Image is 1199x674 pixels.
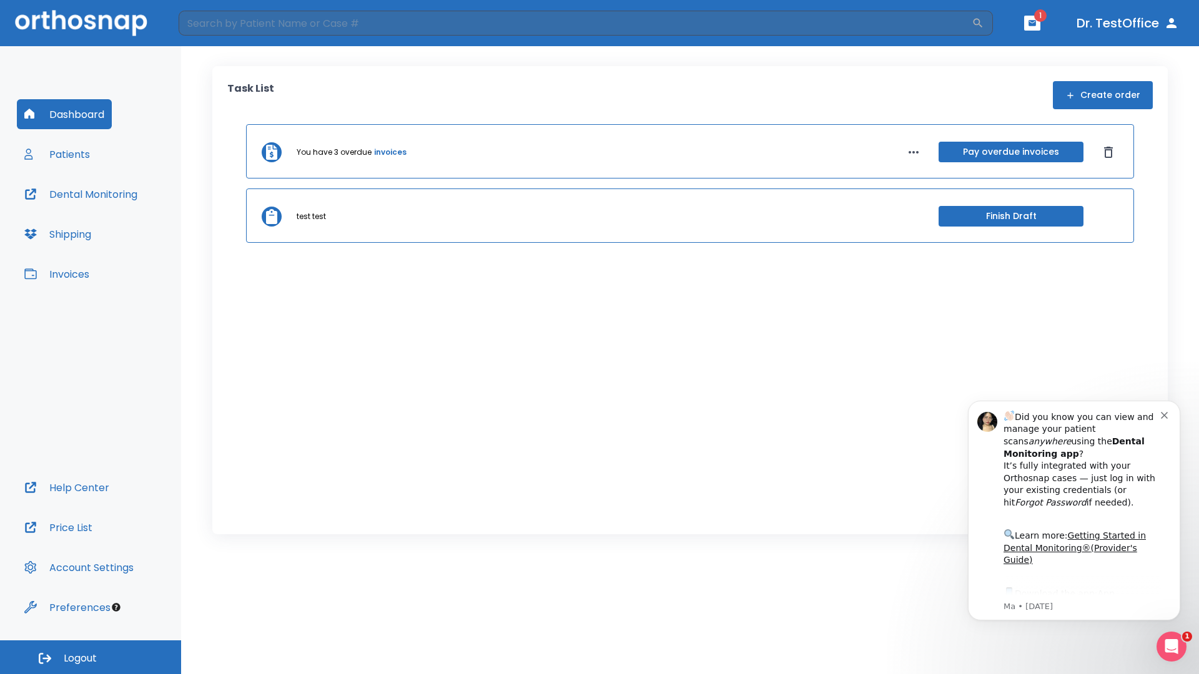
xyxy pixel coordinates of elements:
[1098,142,1118,162] button: Dismiss
[1053,81,1153,109] button: Create order
[54,219,212,230] p: Message from Ma, sent 4w ago
[939,142,1083,162] button: Pay overdue invoices
[17,512,100,542] button: Price List
[15,10,147,36] img: Orthosnap
[297,211,326,222] p: test test
[374,147,407,158] a: invoices
[949,382,1199,640] iframe: Intercom notifications message
[17,99,112,129] button: Dashboard
[297,147,372,158] p: You have 3 overdue
[227,81,274,109] p: Task List
[17,219,99,249] button: Shipping
[17,552,141,582] button: Account Settings
[1157,632,1187,662] iframe: Intercom live chat
[939,206,1083,227] button: Finish Draft
[64,652,97,665] span: Logout
[54,207,165,229] a: App Store
[17,472,117,502] button: Help Center
[111,602,122,613] div: Tooltip anchor
[1182,632,1192,642] span: 1
[54,203,212,267] div: Download the app: | ​ Let us know if you need help getting started!
[1034,9,1047,22] span: 1
[179,11,972,36] input: Search by Patient Name or Case #
[1072,12,1184,34] button: Dr. TestOffice
[17,139,97,169] button: Patients
[17,259,97,289] button: Invoices
[17,592,118,622] button: Preferences
[212,27,222,37] button: Dismiss notification
[17,179,145,209] button: Dental Monitoring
